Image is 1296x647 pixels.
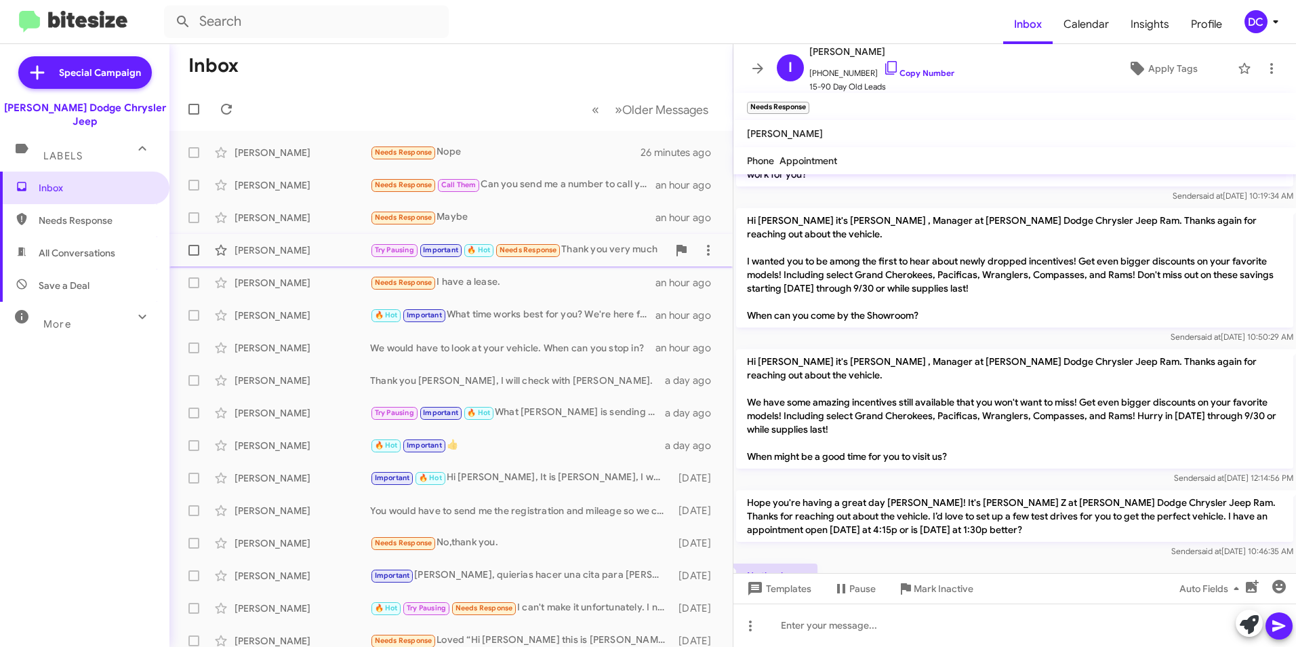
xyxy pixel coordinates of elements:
[622,102,708,117] span: Older Messages
[235,178,370,192] div: [PERSON_NAME]
[188,55,239,77] h1: Inbox
[584,96,716,123] nav: Page navigation example
[407,441,442,450] span: Important
[736,208,1293,328] p: Hi [PERSON_NAME] it's [PERSON_NAME] , Manager at [PERSON_NAME] Dodge Chrysler Jeep Ram. Thanks ag...
[641,146,722,159] div: 26 minutes ago
[467,246,490,254] span: 🔥 Hot
[809,43,954,60] span: [PERSON_NAME]
[407,311,442,319] span: Important
[235,569,370,583] div: [PERSON_NAME]
[736,349,1293,469] p: Hi [PERSON_NAME] it's [PERSON_NAME] , Manager at [PERSON_NAME] Dodge Chrysler Jeep Ram. Thanks ag...
[584,96,607,123] button: Previous
[375,180,432,189] span: Needs Response
[235,146,370,159] div: [PERSON_NAME]
[467,408,490,417] span: 🔥 Hot
[809,60,954,80] span: [PHONE_NUMBER]
[1233,10,1281,33] button: DC
[665,439,722,452] div: a day ago
[655,178,722,192] div: an hour ago
[370,242,668,258] div: Thank you very much
[672,504,722,517] div: [DATE]
[1148,56,1198,81] span: Apply Tags
[1199,191,1223,201] span: said at
[39,279,89,292] span: Save a Deal
[1179,576,1244,601] span: Auto Fields
[370,504,672,517] div: You would have to send me the registration and mileage so we can access Jeeps records
[375,148,432,157] span: Needs Response
[235,309,370,322] div: [PERSON_NAME]
[672,569,722,583] div: [DATE]
[419,473,442,482] span: 🔥 Hot
[672,536,722,550] div: [DATE]
[43,150,83,162] span: Labels
[733,576,822,601] button: Templates
[1120,5,1180,44] span: Insights
[39,246,115,260] span: All Conversations
[809,80,954,94] span: 15-90 Day Old Leads
[235,243,370,257] div: [PERSON_NAME]
[375,246,414,254] span: Try Pausing
[747,102,809,114] small: Needs Response
[615,101,622,118] span: »
[164,5,449,38] input: Search
[779,155,837,167] span: Appointment
[1171,332,1293,342] span: Sender [DATE] 10:50:29 AM
[235,536,370,550] div: [PERSON_NAME]
[1197,332,1221,342] span: said at
[1053,5,1120,44] a: Calendar
[370,341,655,355] div: We would have to look at your vehicle. When can you stop in?
[235,374,370,387] div: [PERSON_NAME]
[500,246,557,254] span: Needs Response
[655,309,722,322] div: an hour ago
[375,278,432,287] span: Needs Response
[370,144,641,160] div: Nope
[375,473,410,482] span: Important
[39,214,154,227] span: Needs Response
[1171,546,1293,556] span: Sender [DATE] 10:46:35 AM
[235,439,370,452] div: [PERSON_NAME]
[788,57,792,79] span: I
[370,405,665,420] div: What [PERSON_NAME] is sending you is th vehicle breakdown which shows the paint the mats and the ...
[655,276,722,290] div: an hour ago
[607,96,716,123] button: Next
[455,604,513,612] span: Needs Response
[1198,546,1221,556] span: said at
[441,180,477,189] span: Call Them
[375,408,414,417] span: Try Pausing
[822,576,887,601] button: Pause
[235,276,370,290] div: [PERSON_NAME]
[1180,5,1233,44] a: Profile
[887,576,984,601] button: Mark Inactive
[235,504,370,517] div: [PERSON_NAME]
[655,341,722,355] div: an hour ago
[423,408,458,417] span: Important
[235,341,370,355] div: [PERSON_NAME]
[370,568,672,583] div: [PERSON_NAME], quierias hacer una cita para [PERSON_NAME]?
[235,406,370,420] div: [PERSON_NAME]
[672,602,722,615] div: [DATE]
[43,318,71,330] span: More
[59,66,141,79] span: Special Campaign
[736,490,1293,542] p: Hope you're having a great day [PERSON_NAME]! It's [PERSON_NAME] Z at [PERSON_NAME] Dodge Chrysle...
[370,275,655,290] div: I have a lease.
[747,128,823,140] span: [PERSON_NAME]
[370,600,672,616] div: I can't make it unfortunately. I noticed I have some where to be at noon. We have time let's plan...
[375,636,432,645] span: Needs Response
[235,471,370,485] div: [PERSON_NAME]
[665,374,722,387] div: a day ago
[672,471,722,485] div: [DATE]
[370,374,665,387] div: Thank you [PERSON_NAME], I will check with [PERSON_NAME].
[235,211,370,224] div: [PERSON_NAME]
[375,213,432,222] span: Needs Response
[1093,56,1231,81] button: Apply Tags
[1003,5,1053,44] a: Inbox
[423,246,458,254] span: Important
[914,576,973,601] span: Mark Inactive
[370,437,665,453] div: 👍
[370,535,672,551] div: No,thank you.
[1244,10,1268,33] div: DC
[375,538,432,547] span: Needs Response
